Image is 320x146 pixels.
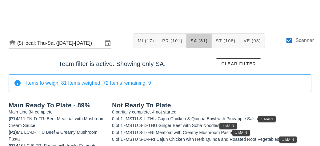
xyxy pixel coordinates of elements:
span: (P1) [9,116,17,121]
span: SA (81) [190,38,208,43]
div: Team filter is active. Showing only SA. [4,53,316,74]
span: 34 complete [29,110,53,114]
button: 1 Main [258,116,276,122]
button: 1 Main [279,136,297,143]
button: SA (81) [186,33,212,48]
span: 1 Main [282,138,294,141]
span: 1 Main [261,117,273,121]
div: MSTU S-L-FRI Meatloaf with Creamy Mushroom Pasta [112,129,311,136]
span: VE (93) [243,38,261,43]
span: MI (17) [138,38,154,43]
button: PR (101) [158,33,186,48]
span: PR (101) [162,38,182,43]
div: MSTU S-L-THU Cajun Chicken & Quinoa Bowl with Pineapple Salsa [112,115,311,122]
h2: Main Ready To Plate - 89% [9,102,105,109]
span: 1 Main [235,131,247,134]
span: 1 Main [222,124,234,128]
span: Clear filter [221,61,256,66]
span: 0 of 1 - [112,130,126,135]
button: MI (17) [134,33,158,48]
button: VE (93) [239,33,265,48]
label: Scanner [295,37,314,44]
button: 1 Main [232,130,250,136]
div: M11 FN-D-FRI Beef Meatloaf with Mushroom Cream Sauce [9,115,105,129]
h2: Not Ready To Plate [112,102,311,109]
div: M1 LC-D-THU Beef & Creamy Mushroom Pasta [9,129,105,142]
button: 1 Main [219,123,237,129]
div: (5) [17,40,25,46]
div: Items to weigh: 81 Items weighed: 72 Items remaining: 9 [26,80,306,86]
span: 0 of 1 - [112,116,126,121]
button: Clear filter [216,58,261,69]
span: 0 of 1 - [112,123,126,128]
span: (P1) [9,130,17,135]
button: ST (108) [212,33,239,48]
span: 0 of 1 - [112,137,126,142]
div: MSTU S-D-FRI Cajun Chicken with Herb Quinoa and Roasted Root Vegetables [112,136,311,143]
span: ST (108) [215,38,235,43]
div: MSTU S-D-THU Ginger Beef with Soba Noodles [112,122,311,129]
